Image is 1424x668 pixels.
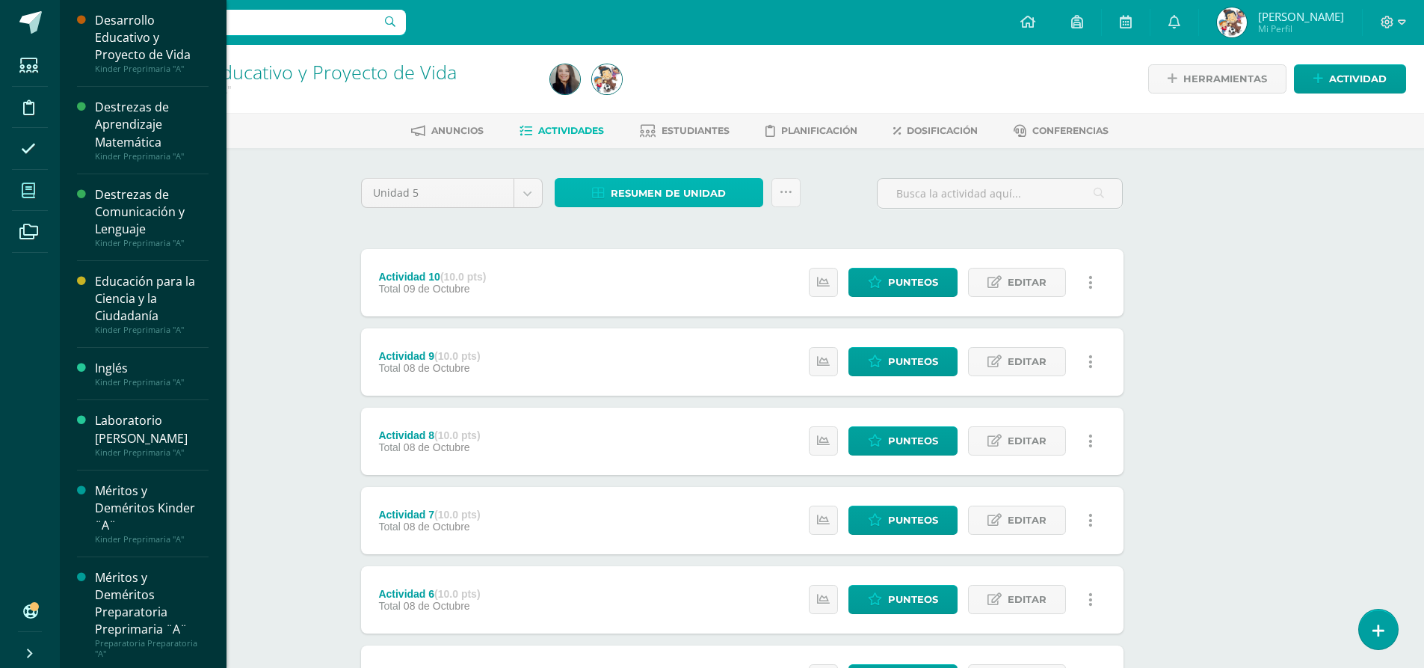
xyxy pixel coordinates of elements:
span: 09 de Octubre [404,283,470,295]
span: Total [378,362,401,374]
span: Planificación [781,125,857,136]
strong: (10.0 pts) [440,271,486,283]
div: Preparatoria Preparatoria "A" [95,638,209,659]
a: Desarrollo Educativo y Proyecto de Vida [117,59,457,85]
span: Actividades [538,125,604,136]
div: Actividad 7 [378,509,480,521]
a: Actividades [520,119,604,143]
a: Educación para la Ciencia y la CiudadaníaKinder Preprimaria "A" [95,273,209,335]
div: Kinder Preprimaria "A" [95,534,209,545]
span: Total [378,441,401,453]
div: Kinder Preprimaria "A" [95,151,209,162]
h1: Desarrollo Educativo y Proyecto de Vida [117,61,532,82]
span: Mi Perfil [1258,22,1344,35]
span: Dosificación [907,125,978,136]
div: Kinder Preprimaria "A" [95,64,209,74]
span: Punteos [888,269,938,296]
span: Punteos [888,506,938,534]
span: Punteos [888,586,938,613]
a: Punteos [848,347,958,376]
a: Anuncios [411,119,484,143]
div: Inglés [95,360,209,377]
a: Desarrollo Educativo y Proyecto de VidaKinder Preprimaria "A" [95,12,209,74]
div: Kinder Preprimaria "A" [95,238,209,248]
span: Anuncios [431,125,484,136]
a: Méritos y Deméritos Preparatoria Preprimaria ¨A¨Preparatoria Preparatoria "A" [95,569,209,659]
a: InglésKinder Preprimaria "A" [95,360,209,387]
a: Conferencias [1014,119,1109,143]
a: Planificación [765,119,857,143]
div: Destrezas de Comunicación y Lenguaje [95,186,209,238]
strong: (10.0 pts) [434,588,480,600]
span: 08 de Octubre [404,362,470,374]
a: Unidad 5 [362,179,542,207]
img: 01e3f92f76901e1b5ae5281f2da8fd05.png [1217,7,1247,37]
span: Editar [1008,427,1047,455]
input: Busca la actividad aquí... [878,179,1122,208]
span: 08 de Octubre [404,441,470,453]
a: Estudiantes [640,119,730,143]
span: Editar [1008,269,1047,296]
span: Total [378,600,401,612]
a: Punteos [848,268,958,297]
a: Laboratorio [PERSON_NAME]Kinder Preprimaria "A" [95,412,209,457]
span: Editar [1008,586,1047,613]
input: Busca un usuario... [70,10,406,35]
div: Kinder Preprimaria 'A' [117,82,532,96]
span: Unidad 5 [373,179,502,207]
a: Herramientas [1148,64,1286,94]
div: Actividad 6 [378,588,480,600]
div: Kinder Preprimaria "A" [95,447,209,458]
span: Punteos [888,427,938,455]
span: Herramientas [1183,65,1267,93]
div: Méritos y Deméritos Kinder ¨A¨ [95,482,209,534]
span: 08 de Octubre [404,600,470,612]
span: Actividad [1329,65,1387,93]
div: Educación para la Ciencia y la Ciudadanía [95,273,209,325]
img: 01e3f92f76901e1b5ae5281f2da8fd05.png [592,64,622,94]
span: Editar [1008,348,1047,376]
a: Punteos [848,585,958,614]
a: Punteos [848,506,958,535]
span: Resumen de unidad [611,180,726,207]
span: Editar [1008,506,1047,534]
div: Actividad 10 [378,271,486,283]
span: Punteos [888,348,938,376]
span: [PERSON_NAME] [1258,9,1344,24]
a: Destrezas de Aprendizaje MatemáticaKinder Preprimaria "A" [95,99,209,161]
div: Desarrollo Educativo y Proyecto de Vida [95,12,209,64]
a: Destrezas de Comunicación y LenguajeKinder Preprimaria "A" [95,186,209,248]
span: Total [378,521,401,533]
div: Laboratorio [PERSON_NAME] [95,412,209,447]
div: Kinder Preprimaria "A" [95,377,209,387]
a: Méritos y Deméritos Kinder ¨A¨Kinder Preprimaria "A" [95,482,209,545]
strong: (10.0 pts) [434,429,480,441]
span: 08 de Octubre [404,521,470,533]
img: e2c8e57434a292c0909e6a7ca48abd04.png [550,64,580,94]
div: Méritos y Deméritos Preparatoria Preprimaria ¨A¨ [95,569,209,638]
span: Estudiantes [662,125,730,136]
span: Conferencias [1032,125,1109,136]
strong: (10.0 pts) [434,350,480,362]
a: Punteos [848,426,958,456]
div: Actividad 8 [378,429,480,441]
a: Actividad [1294,64,1406,94]
div: Destrezas de Aprendizaje Matemática [95,99,209,150]
div: Kinder Preprimaria "A" [95,325,209,335]
a: Dosificación [893,119,978,143]
strong: (10.0 pts) [434,509,480,521]
a: Resumen de unidad [555,178,763,207]
span: Total [378,283,401,295]
div: Actividad 9 [378,350,480,362]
